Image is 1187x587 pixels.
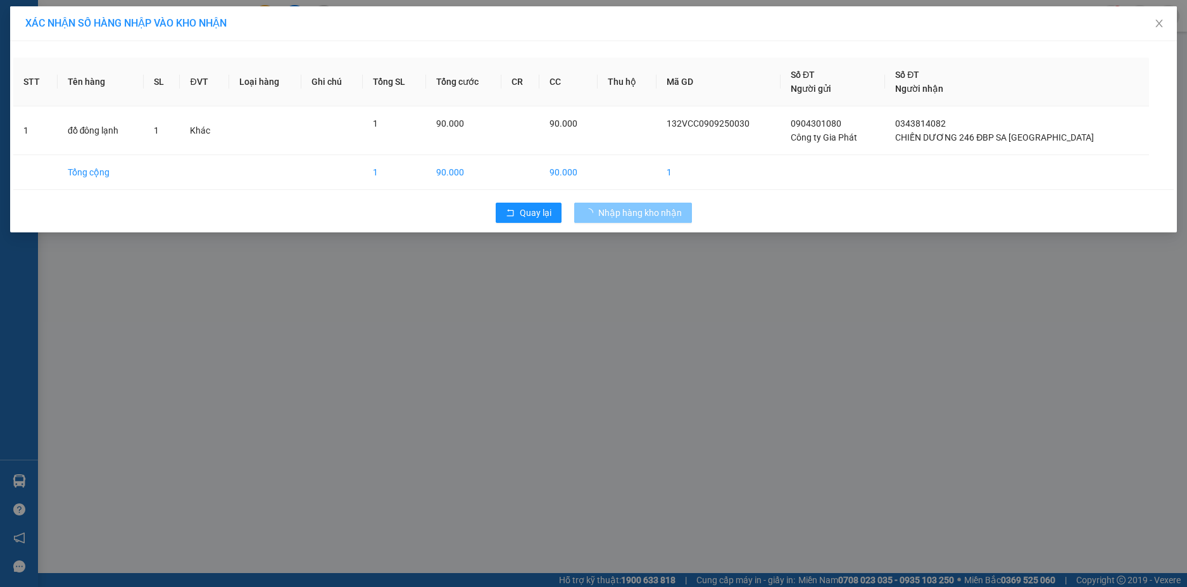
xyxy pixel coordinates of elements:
span: Nhập hàng kho nhận [598,206,682,220]
th: STT [13,58,58,106]
span: Quay lại [520,206,551,220]
span: 132VCC0909250030 [667,118,750,129]
span: CHIẾN DƯƠNG 246 ĐBP SA [GEOGRAPHIC_DATA] [895,132,1094,142]
th: CC [539,58,598,106]
th: SL [144,58,180,106]
button: rollbackQuay lại [496,203,562,223]
td: 1 [656,155,781,190]
span: Số ĐT [895,70,919,80]
td: 1 [363,155,426,190]
td: đồ đông lạnh [58,106,144,155]
td: Khác [180,106,229,155]
th: Tổng SL [363,58,426,106]
span: XÁC NHẬN SỐ HÀNG NHẬP VÀO KHO NHẬN [25,17,227,29]
td: Tổng cộng [58,155,144,190]
th: Mã GD [656,58,781,106]
span: Số ĐT [791,70,815,80]
span: close [1154,18,1164,28]
button: Close [1141,6,1177,42]
td: 90.000 [539,155,598,190]
th: Thu hộ [598,58,656,106]
span: 1 [154,125,159,136]
td: 1 [13,106,58,155]
th: ĐVT [180,58,229,106]
th: Tên hàng [58,58,144,106]
th: Ghi chú [301,58,362,106]
span: Người nhận [895,84,943,94]
th: CR [501,58,539,106]
td: 90.000 [426,155,501,190]
span: Công ty Gia Phát [791,132,857,142]
button: Nhập hàng kho nhận [574,203,692,223]
span: Người gửi [791,84,831,94]
th: Tổng cước [426,58,501,106]
span: 0343814082 [895,118,946,129]
span: rollback [506,208,515,218]
span: loading [584,208,598,217]
span: 0904301080 [791,118,841,129]
th: Loại hàng [229,58,302,106]
span: 90.000 [550,118,577,129]
span: 1 [373,118,378,129]
span: 90.000 [436,118,464,129]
